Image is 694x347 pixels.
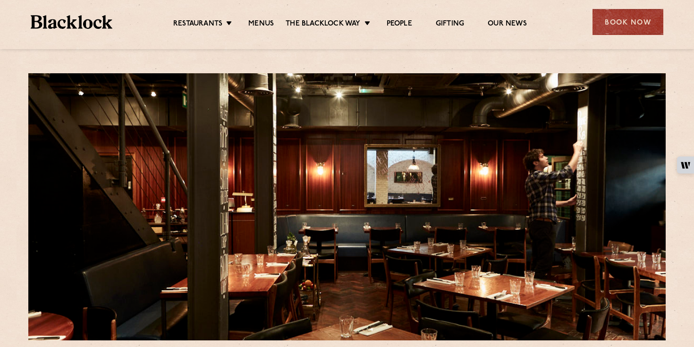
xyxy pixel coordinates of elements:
img: BL_Textured_Logo-footer-cropped.svg [31,15,112,29]
a: Menus [248,19,274,30]
div: Book Now [592,9,663,35]
a: People [387,19,412,30]
a: The Blacklock Way [286,19,360,30]
a: Our News [488,19,527,30]
a: Gifting [436,19,464,30]
a: Restaurants [173,19,222,30]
